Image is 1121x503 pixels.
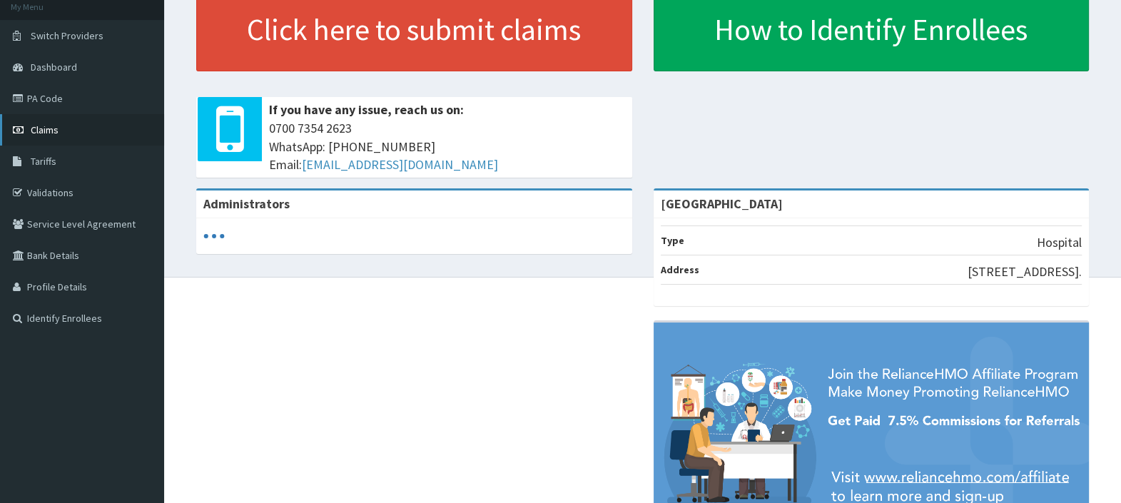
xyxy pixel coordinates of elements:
span: Dashboard [31,61,77,73]
span: Tariffs [31,155,56,168]
p: [STREET_ADDRESS]. [968,263,1082,281]
b: Administrators [203,195,290,212]
b: Address [661,263,699,276]
svg: audio-loading [203,225,225,247]
strong: [GEOGRAPHIC_DATA] [661,195,783,212]
span: Switch Providers [31,29,103,42]
b: Type [661,234,684,247]
span: 0700 7354 2623 WhatsApp: [PHONE_NUMBER] Email: [269,119,625,174]
a: [EMAIL_ADDRESS][DOMAIN_NAME] [302,156,498,173]
p: Hospital [1037,233,1082,252]
span: Claims [31,123,59,136]
b: If you have any issue, reach us on: [269,101,464,118]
